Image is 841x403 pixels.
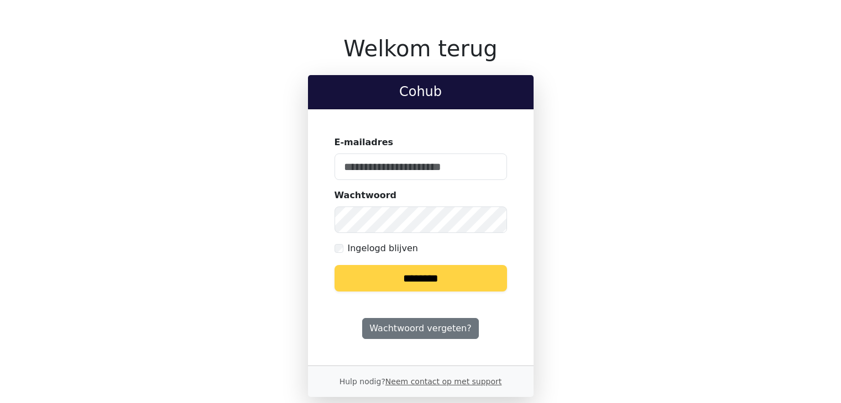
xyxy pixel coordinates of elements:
label: Wachtwoord [335,189,397,202]
small: Hulp nodig? [339,377,502,386]
h2: Cohub [317,84,525,100]
label: E-mailadres [335,136,394,149]
a: Neem contact op met support [385,377,502,386]
a: Wachtwoord vergeten? [362,318,478,339]
h1: Welkom terug [308,35,534,62]
label: Ingelogd blijven [348,242,418,255]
